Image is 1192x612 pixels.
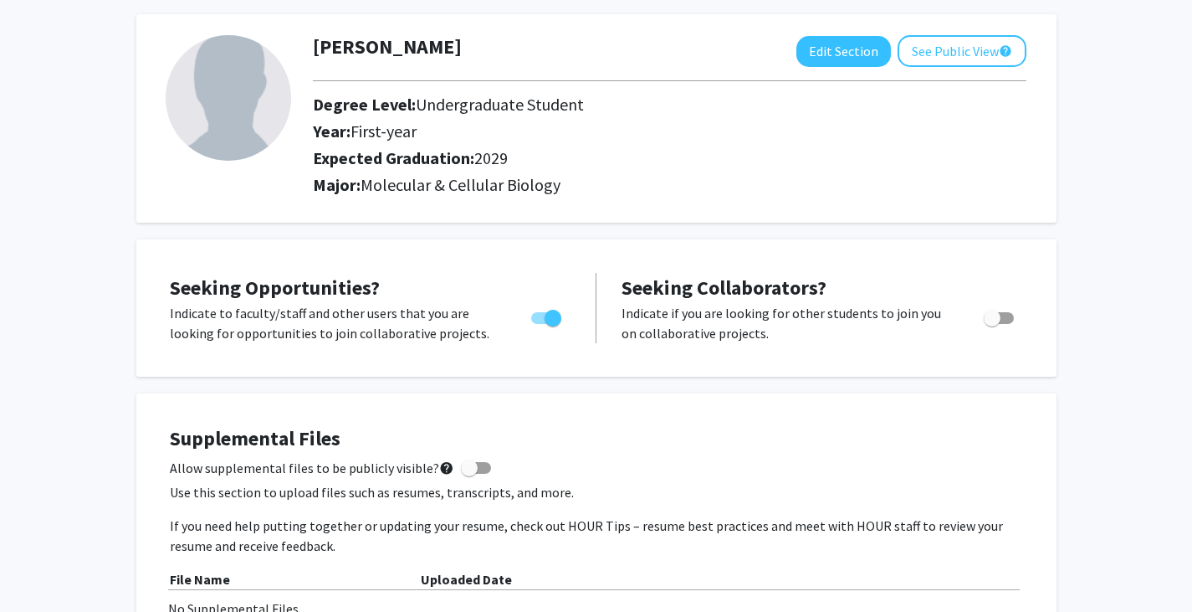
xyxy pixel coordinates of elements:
[796,36,891,67] button: Edit Section
[13,537,71,599] iframe: Chat
[170,275,380,301] span: Seeking Opportunities?
[524,303,570,328] div: Toggle
[170,571,230,588] b: File Name
[361,174,560,195] span: Molecular & Cellular Biology
[170,458,454,478] span: Allow supplemental files to be publicly visible?
[170,482,1023,502] p: Use this section to upload files such as resumes, transcripts, and more.
[622,303,952,343] p: Indicate if you are looking for other students to join you on collaborative projects.
[170,427,1023,451] h4: Supplemental Files
[313,35,462,59] h1: [PERSON_NAME]
[313,95,933,115] h2: Degree Level:
[350,121,417,141] span: First-year
[622,275,826,301] span: Seeking Collaborators?
[416,94,584,115] span: Undergraduate Student
[898,35,1026,67] button: See Public View
[439,458,454,478] mat-icon: help
[170,303,499,343] p: Indicate to faculty/staff and other users that you are looking for opportunities to join collabor...
[474,147,508,168] span: 2029
[421,571,512,588] b: Uploaded Date
[313,148,933,168] h2: Expected Graduation:
[999,41,1012,61] mat-icon: help
[977,303,1023,328] div: Toggle
[166,35,291,161] img: Profile Picture
[170,516,1023,556] p: If you need help putting together or updating your resume, check out HOUR Tips – resume best prac...
[313,121,933,141] h2: Year:
[313,175,1026,195] h2: Major:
